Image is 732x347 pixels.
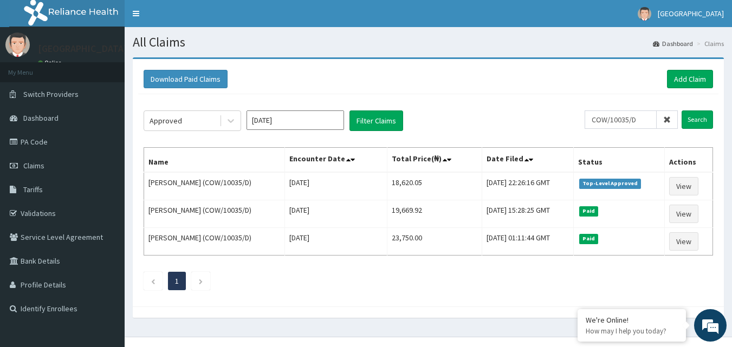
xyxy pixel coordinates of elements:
p: How may I help you today? [586,326,678,336]
th: Total Price(₦) [387,148,482,173]
button: Filter Claims [349,110,403,131]
th: Name [144,148,285,173]
input: Select Month and Year [247,110,344,130]
span: Paid [579,206,599,216]
a: Previous page [151,276,156,286]
img: User Image [5,32,30,57]
li: Claims [694,39,724,48]
th: Actions [664,148,712,173]
div: Approved [150,115,182,126]
td: [DATE] 15:28:25 GMT [482,200,574,228]
img: d_794563401_company_1708531726252_794563401 [20,54,44,81]
input: Search [682,110,713,129]
a: Page 1 is your current page [175,276,179,286]
span: We're online! [63,104,150,214]
span: Tariffs [23,185,43,194]
a: Next page [198,276,203,286]
th: Date Filed [482,148,574,173]
a: Add Claim [667,70,713,88]
a: View [669,177,698,195]
td: [PERSON_NAME] (COW/10035/D) [144,228,285,256]
td: [DATE] 01:11:44 GMT [482,228,574,256]
a: Online [38,59,64,67]
td: 18,620.05 [387,172,482,200]
td: [PERSON_NAME] (COW/10035/D) [144,172,285,200]
div: Minimize live chat window [178,5,204,31]
p: [GEOGRAPHIC_DATA] [38,44,127,54]
span: Paid [579,234,599,244]
button: Download Paid Claims [144,70,228,88]
td: [DATE] [285,228,387,256]
span: Dashboard [23,113,59,123]
td: [DATE] [285,172,387,200]
td: [DATE] 22:26:16 GMT [482,172,574,200]
div: We're Online! [586,315,678,325]
a: View [669,205,698,223]
h1: All Claims [133,35,724,49]
span: [GEOGRAPHIC_DATA] [658,9,724,18]
td: 19,669.92 [387,200,482,228]
th: Encounter Date [285,148,387,173]
td: [DATE] [285,200,387,228]
span: Claims [23,161,44,171]
img: User Image [638,7,651,21]
a: Dashboard [653,39,693,48]
td: 23,750.00 [387,228,482,256]
span: Switch Providers [23,89,79,99]
input: Search by HMO ID [585,110,657,129]
td: [PERSON_NAME] (COW/10035/D) [144,200,285,228]
textarea: Type your message and hit 'Enter' [5,232,206,270]
div: Chat with us now [56,61,182,75]
a: View [669,232,698,251]
th: Status [573,148,664,173]
span: Top-Level Approved [579,179,642,188]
